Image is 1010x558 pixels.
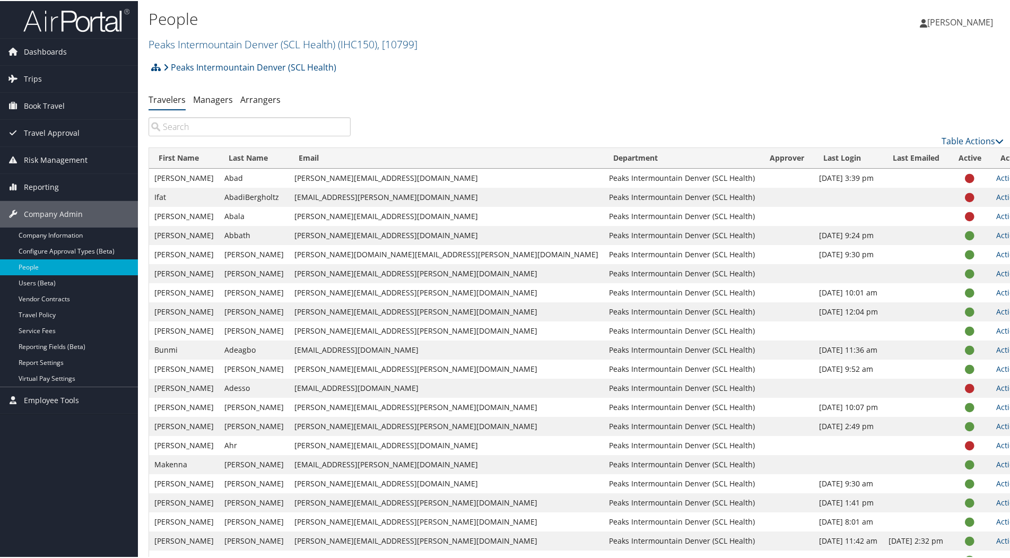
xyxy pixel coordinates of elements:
td: Adeagbo [219,339,289,359]
td: [PERSON_NAME] [219,282,289,301]
td: Peaks Intermountain Denver (SCL Health) [604,206,760,225]
td: [PERSON_NAME][EMAIL_ADDRESS][DOMAIN_NAME] [289,225,604,244]
td: Peaks Intermountain Denver (SCL Health) [604,320,760,339]
td: Ifat [149,187,219,206]
span: Trips [24,65,42,91]
span: Company Admin [24,200,83,226]
td: Peaks Intermountain Denver (SCL Health) [604,301,760,320]
td: [PERSON_NAME] [219,511,289,530]
span: Book Travel [24,92,65,118]
td: [EMAIL_ADDRESS][PERSON_NAME][DOMAIN_NAME] [289,454,604,473]
td: [EMAIL_ADDRESS][DOMAIN_NAME] [289,339,604,359]
th: Active: activate to sort column ascending [949,147,991,168]
td: Peaks Intermountain Denver (SCL Health) [604,244,760,263]
td: Peaks Intermountain Denver (SCL Health) [604,530,760,550]
td: Bunmi [149,339,219,359]
span: Risk Management [24,146,88,172]
a: [PERSON_NAME] [920,5,1004,37]
td: [PERSON_NAME][EMAIL_ADDRESS][DOMAIN_NAME] [289,473,604,492]
th: Email: activate to sort column ascending [289,147,604,168]
td: [EMAIL_ADDRESS][DOMAIN_NAME] [289,378,604,397]
td: Peaks Intermountain Denver (SCL Health) [604,378,760,397]
td: [PERSON_NAME][EMAIL_ADDRESS][PERSON_NAME][DOMAIN_NAME] [289,530,604,550]
td: [DATE] 2:32 pm [883,530,949,550]
img: airportal-logo.png [23,7,129,32]
td: [PERSON_NAME][EMAIL_ADDRESS][PERSON_NAME][DOMAIN_NAME] [289,492,604,511]
td: [PERSON_NAME] [149,263,219,282]
td: Ahr [219,435,289,454]
td: [PERSON_NAME][EMAIL_ADDRESS][PERSON_NAME][DOMAIN_NAME] [289,511,604,530]
td: [DATE] 2:49 pm [814,416,883,435]
span: Employee Tools [24,386,79,413]
td: AbadiBergholtz [219,187,289,206]
td: Peaks Intermountain Denver (SCL Health) [604,225,760,244]
td: [PERSON_NAME] [149,397,219,416]
th: Last Emailed: activate to sort column ascending [883,147,949,168]
td: [PERSON_NAME][EMAIL_ADDRESS][PERSON_NAME][DOMAIN_NAME] [289,397,604,416]
td: Makenna [149,454,219,473]
span: , [ 10799 ] [377,36,417,50]
td: [PERSON_NAME] [219,301,289,320]
td: [PERSON_NAME] [149,435,219,454]
a: Travelers [149,93,186,104]
td: Peaks Intermountain Denver (SCL Health) [604,359,760,378]
td: [DATE] 9:30 pm [814,244,883,263]
td: Peaks Intermountain Denver (SCL Health) [604,339,760,359]
td: [PERSON_NAME] [219,454,289,473]
td: [PERSON_NAME][EMAIL_ADDRESS][PERSON_NAME][DOMAIN_NAME] [289,263,604,282]
td: [DATE] 3:39 pm [814,168,883,187]
td: Peaks Intermountain Denver (SCL Health) [604,492,760,511]
td: [PERSON_NAME][EMAIL_ADDRESS][PERSON_NAME][DOMAIN_NAME] [289,320,604,339]
td: [PERSON_NAME][DOMAIN_NAME][EMAIL_ADDRESS][PERSON_NAME][DOMAIN_NAME] [289,244,604,263]
a: Peaks Intermountain Denver (SCL Health) [149,36,417,50]
td: Peaks Intermountain Denver (SCL Health) [604,435,760,454]
h1: People [149,7,719,29]
td: [DATE] 1:41 pm [814,492,883,511]
th: Approver [760,147,814,168]
td: [DATE] 8:01 am [814,511,883,530]
td: [DATE] 9:52 am [814,359,883,378]
td: [PERSON_NAME][EMAIL_ADDRESS][DOMAIN_NAME] [289,435,604,454]
a: Peaks Intermountain Denver (SCL Health) [163,56,336,77]
td: [DATE] 11:42 am [814,530,883,550]
td: [EMAIL_ADDRESS][PERSON_NAME][DOMAIN_NAME] [289,187,604,206]
td: [DATE] 9:24 pm [814,225,883,244]
td: [PERSON_NAME] [149,301,219,320]
td: Peaks Intermountain Denver (SCL Health) [604,168,760,187]
td: [PERSON_NAME] [149,378,219,397]
td: [PERSON_NAME] [149,225,219,244]
th: Last Login: activate to sort column ascending [814,147,883,168]
td: Peaks Intermountain Denver (SCL Health) [604,416,760,435]
td: [PERSON_NAME] [149,320,219,339]
td: [PERSON_NAME][EMAIL_ADDRESS][PERSON_NAME][DOMAIN_NAME] [289,416,604,435]
a: Managers [193,93,233,104]
td: [PERSON_NAME][EMAIL_ADDRESS][PERSON_NAME][DOMAIN_NAME] [289,282,604,301]
td: [PERSON_NAME][EMAIL_ADDRESS][DOMAIN_NAME] [289,206,604,225]
td: [DATE] 12:04 pm [814,301,883,320]
td: [PERSON_NAME] [149,473,219,492]
td: Peaks Intermountain Denver (SCL Health) [604,282,760,301]
span: Reporting [24,173,59,199]
td: Peaks Intermountain Denver (SCL Health) [604,511,760,530]
td: [PERSON_NAME] [149,359,219,378]
span: Dashboards [24,38,67,64]
td: [DATE] 10:07 pm [814,397,883,416]
span: ( IHC150 ) [338,36,377,50]
td: Peaks Intermountain Denver (SCL Health) [604,454,760,473]
td: [PERSON_NAME] [149,244,219,263]
td: Abala [219,206,289,225]
td: [PERSON_NAME] [149,511,219,530]
td: Peaks Intermountain Denver (SCL Health) [604,263,760,282]
td: [PERSON_NAME] [219,359,289,378]
span: Travel Approval [24,119,80,145]
th: Department: activate to sort column ascending [604,147,760,168]
td: [PERSON_NAME] [149,530,219,550]
td: [PERSON_NAME] [219,263,289,282]
td: Peaks Intermountain Denver (SCL Health) [604,187,760,206]
td: [PERSON_NAME] [219,473,289,492]
td: [PERSON_NAME] [219,492,289,511]
td: [PERSON_NAME] [219,530,289,550]
td: [PERSON_NAME][EMAIL_ADDRESS][DOMAIN_NAME] [289,168,604,187]
a: Arrangers [240,93,281,104]
span: [PERSON_NAME] [927,15,993,27]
